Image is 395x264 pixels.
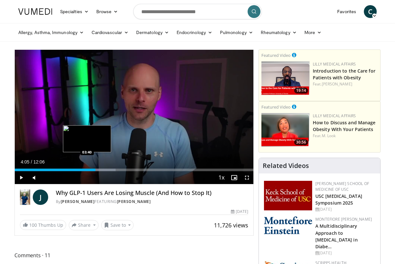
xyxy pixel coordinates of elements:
[33,189,48,205] a: J
[56,199,248,205] div: By FEATURING
[15,169,253,171] div: Progress Bar
[261,104,291,110] small: Featured Video
[20,189,30,205] img: Dr. Jordan Rennicke
[228,171,241,184] button: Enable picture-in-picture mode
[18,8,52,15] img: VuMedi Logo
[61,199,95,204] a: [PERSON_NAME]
[15,171,28,184] button: Play
[14,26,88,39] a: Allergy, Asthma, Immunology
[117,199,151,204] a: [PERSON_NAME]
[313,68,375,81] a: Introduction to the Care for Patients with Obesity
[29,222,37,228] span: 100
[261,61,310,95] img: acc2e291-ced4-4dd5-b17b-d06994da28f3.png.150x105_q85_crop-smart_upscale.png
[20,220,66,230] a: 100 Thumbs Up
[313,133,378,139] div: Feat.
[231,209,248,215] div: [DATE]
[313,61,356,67] a: Lilly Medical Affairs
[333,5,360,18] a: Favorites
[241,171,253,184] button: Fullscreen
[132,26,173,39] a: Dermatology
[263,162,309,170] h4: Related Videos
[322,81,352,87] a: [PERSON_NAME]
[364,5,377,18] a: C
[322,133,336,138] a: M. Look
[92,5,122,18] a: Browse
[63,125,111,152] img: image.jpeg
[14,251,254,260] span: Comments 11
[88,26,132,39] a: Cardiovascular
[261,52,291,58] small: Featured Video
[315,216,372,222] a: Montefiore [PERSON_NAME]
[313,81,378,87] div: Feat.
[264,181,312,210] img: 7b941f1f-d101-407a-8bfa-07bd47db01ba.png.150x105_q85_autocrop_double_scale_upscale_version-0.2.jpg
[261,61,310,95] a: 19:14
[21,159,29,164] span: 4:05
[315,207,375,212] div: [DATE]
[101,220,134,230] button: Save to
[15,50,253,184] video-js: Video Player
[301,26,325,39] a: More
[261,113,310,147] a: 30:56
[56,189,248,197] h4: Why GLP-1 Users Are Losing Muscle (And How to Stop It)
[28,171,40,184] button: Mute
[215,171,228,184] button: Playback Rate
[315,181,369,192] a: [PERSON_NAME] School of Medicine of USC
[294,88,308,93] span: 19:14
[216,26,257,39] a: Pulmonology
[257,26,301,39] a: Rheumatology
[261,113,310,147] img: c98a6a29-1ea0-4bd5-8cf5-4d1e188984a7.png.150x105_q85_crop-smart_upscale.png
[315,250,375,256] div: [DATE]
[313,113,356,119] a: Lilly Medical Affairs
[315,223,358,249] a: A Multidisciplinary Approach to [MEDICAL_DATA] in Diabe…
[264,216,312,234] img: b0142b4c-93a1-4b58-8f91-5265c282693c.png.150x105_q85_autocrop_double_scale_upscale_version-0.2.png
[31,159,32,164] span: /
[315,193,362,206] a: USC [MEDICAL_DATA] Symposium 2025
[56,5,92,18] a: Specialties
[294,139,308,145] span: 30:56
[33,159,45,164] span: 12:06
[313,119,376,132] a: How to Discuss and Manage Obesity With Your Patients
[133,4,262,19] input: Search topics, interventions
[69,220,99,230] button: Share
[214,221,248,229] span: 11,726 views
[173,26,216,39] a: Endocrinology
